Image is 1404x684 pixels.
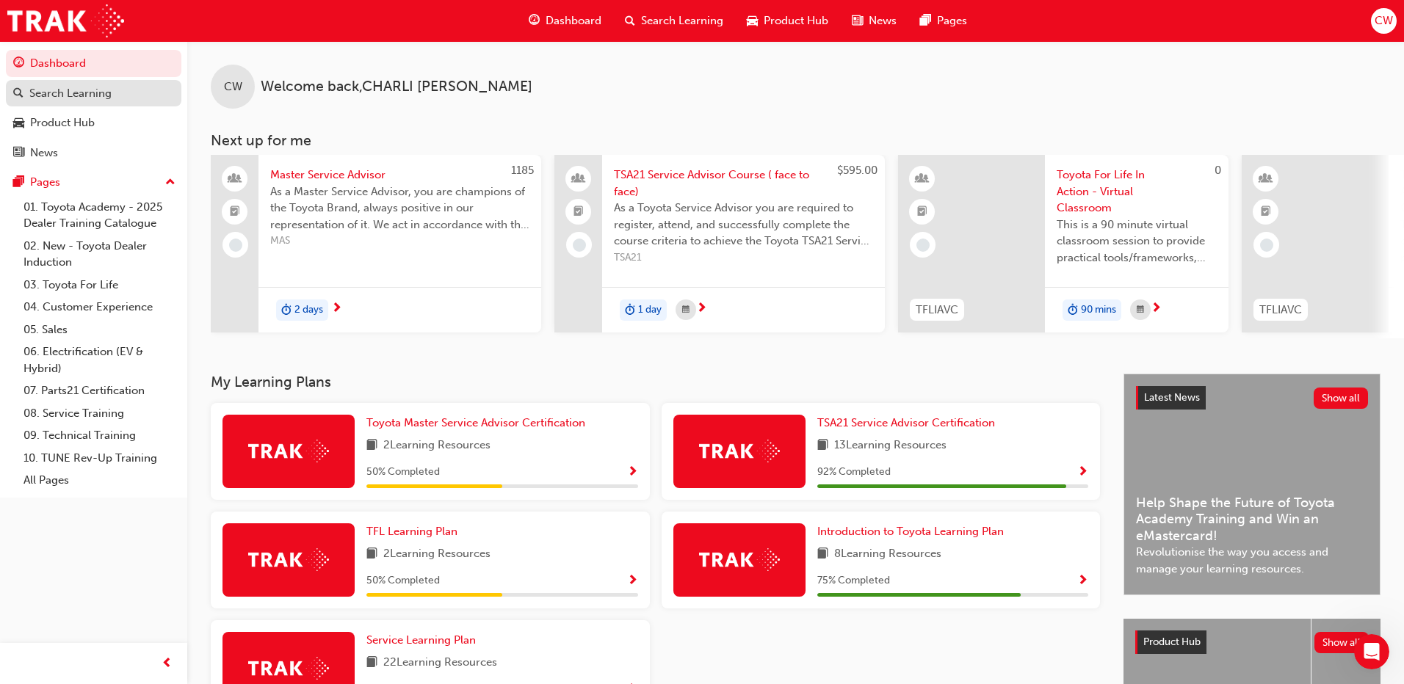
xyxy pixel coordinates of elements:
[294,302,323,319] span: 2 days
[1151,302,1162,316] span: next-icon
[366,545,377,564] span: book-icon
[383,545,491,564] span: 2 Learning Resources
[29,85,112,102] div: Search Learning
[366,633,476,647] span: Service Learning Plan
[1143,636,1201,648] span: Product Hub
[1314,388,1369,409] button: Show all
[511,164,534,177] span: 1185
[573,170,584,189] span: people-icon
[817,415,1001,432] a: TSA21 Service Advisor Certification
[1057,217,1217,266] span: This is a 90 minute virtual classroom session to provide practical tools/frameworks, behaviours a...
[696,302,707,316] span: next-icon
[366,572,440,589] span: 50 % Completed
[331,302,342,316] span: next-icon
[18,447,181,470] a: 10. TUNE Rev-Up Training
[764,12,828,29] span: Product Hub
[261,79,532,95] span: Welcome back , CHARLI [PERSON_NAME]
[1136,544,1368,577] span: Revolutionise the way you access and manage your learning resources.
[366,415,591,432] a: Toyota Master Service Advisor Certification
[18,296,181,319] a: 04. Customer Experience
[162,655,173,673] span: prev-icon
[1137,301,1144,319] span: calendar-icon
[546,12,601,29] span: Dashboard
[554,155,885,332] a: $595.00TSA21 Service Advisor Course ( face to face)As a Toyota Service Advisor you are required t...
[18,379,181,402] a: 07. Parts21 Certification
[1314,632,1369,653] button: Show all
[817,416,995,429] span: TSA21 Service Advisor Certification
[747,12,758,30] span: car-icon
[627,572,638,590] button: Show Progress
[627,575,638,588] span: Show Progress
[625,301,635,320] span: duration-icon
[837,164,877,177] span: $595.00
[366,464,440,481] span: 50 % Completed
[187,132,1404,149] h3: Next up for me
[270,167,529,183] span: Master Service Advisor
[18,274,181,296] a: 03. Toyota For Life
[573,239,586,252] span: learningRecordVerb_NONE-icon
[6,169,181,196] button: Pages
[6,139,181,167] a: News
[917,170,927,189] span: learningResourceType_INSTRUCTOR_LED-icon
[1057,167,1217,217] span: Toyota For Life In Action - Virtual Classroom
[627,463,638,481] button: Show Progress
[908,6,979,36] a: pages-iconPages
[1260,239,1273,252] span: learningRecordVerb_NONE-icon
[1077,463,1088,481] button: Show Progress
[1077,466,1088,479] span: Show Progress
[614,167,873,200] span: TSA21 Service Advisor Course ( face to face)
[7,4,124,37] img: Trak
[1215,164,1221,177] span: 0
[638,302,662,319] span: 1 day
[627,466,638,479] span: Show Progress
[1375,12,1393,29] span: CW
[834,545,941,564] span: 8 Learning Resources
[18,196,181,235] a: 01. Toyota Academy - 2025 Dealer Training Catalogue
[366,525,457,538] span: TFL Learning Plan
[817,464,891,481] span: 92 % Completed
[248,548,329,571] img: Trak
[682,301,690,319] span: calendar-icon
[229,239,242,252] span: learningRecordVerb_NONE-icon
[920,12,931,30] span: pages-icon
[13,117,24,130] span: car-icon
[1068,301,1078,320] span: duration-icon
[1077,572,1088,590] button: Show Progress
[270,233,529,250] span: MAS
[13,147,24,160] span: news-icon
[817,523,1010,540] a: Introduction to Toyota Learning Plan
[230,170,240,189] span: people-icon
[573,203,584,222] span: booktick-icon
[1261,170,1271,189] span: learningResourceType_INSTRUCTOR_LED-icon
[366,437,377,455] span: book-icon
[529,12,540,30] span: guage-icon
[165,173,175,192] span: up-icon
[30,114,95,131] div: Product Hub
[366,632,482,649] a: Service Learning Plan
[1123,374,1381,595] a: Latest NewsShow allHelp Shape the Future of Toyota Academy Training and Win an eMastercard!Revolu...
[366,523,463,540] a: TFL Learning Plan
[1136,386,1368,410] a: Latest NewsShow all
[614,200,873,250] span: As a Toyota Service Advisor you are required to register, attend, and successfully complete the c...
[625,12,635,30] span: search-icon
[817,572,890,589] span: 75 % Completed
[18,235,181,274] a: 02. New - Toyota Dealer Induction
[817,525,1004,538] span: Introduction to Toyota Learning Plan
[916,239,930,252] span: learningRecordVerb_NONE-icon
[248,657,329,680] img: Trak
[898,155,1228,332] a: 0TFLIAVCToyota For Life In Action - Virtual ClassroomThis is a 90 minute virtual classroom sessio...
[1371,8,1397,34] button: CW
[6,47,181,169] button: DashboardSearch LearningProduct HubNews
[18,402,181,425] a: 08. Service Training
[6,50,181,77] a: Dashboard
[211,374,1100,390] h3: My Learning Plans
[517,6,613,36] a: guage-iconDashboard
[1081,302,1116,319] span: 90 mins
[817,545,828,564] span: book-icon
[834,437,947,455] span: 13 Learning Resources
[211,155,541,332] a: 1185Master Service AdvisorAs a Master Service Advisor, you are champions of the Toyota Brand, alw...
[13,57,24,70] span: guage-icon
[18,341,181,379] a: 06. Electrification (EV & Hybrid)
[248,440,329,462] img: Trak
